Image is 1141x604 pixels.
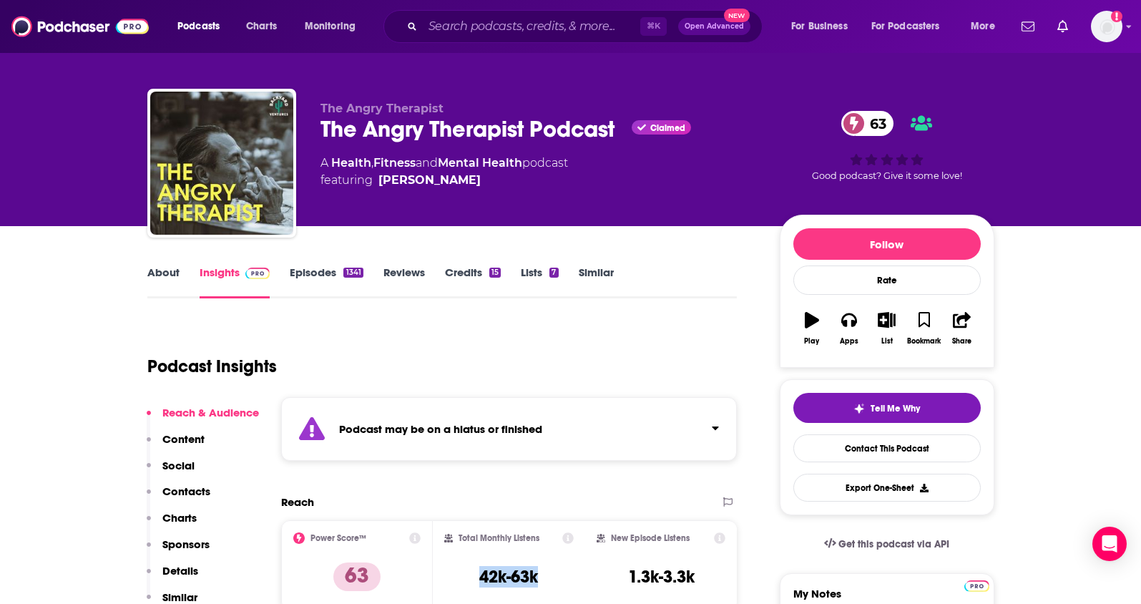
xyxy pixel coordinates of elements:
span: New [724,9,750,22]
button: open menu [961,15,1013,38]
button: tell me why sparkleTell Me Why [793,393,981,423]
div: 15 [489,268,501,278]
a: Episodes1341 [290,266,363,298]
span: The Angry Therapist [320,102,444,115]
button: Open AdvancedNew [678,18,750,35]
span: Podcasts [177,16,220,36]
a: Get this podcast via API [813,527,961,562]
input: Search podcasts, credits, & more... [423,15,640,38]
span: Charts [246,16,277,36]
svg: Add a profile image [1111,11,1122,22]
a: Health [331,156,371,170]
img: Podchaser - Follow, Share and Rate Podcasts [11,13,149,40]
span: 63 [856,111,893,136]
button: Share [943,303,980,354]
strong: Podcast may be on a hiatus or finished [339,422,542,436]
p: 63 [333,562,381,591]
h1: Podcast Insights [147,356,277,377]
h2: Total Monthly Listens [459,533,539,543]
div: Play [804,337,819,346]
div: 1341 [343,268,363,278]
h2: Reach [281,495,314,509]
a: Show notifications dropdown [1016,14,1040,39]
div: List [881,337,893,346]
p: Social [162,459,195,472]
button: Reach & Audience [147,406,259,432]
a: John Kim [378,172,481,189]
span: Logged in as kochristina [1091,11,1122,42]
button: open menu [167,15,238,38]
span: featuring [320,172,568,189]
a: Fitness [373,156,416,170]
a: Contact This Podcast [793,434,981,462]
span: , [371,156,373,170]
a: Credits15 [445,266,501,298]
a: Show notifications dropdown [1052,14,1074,39]
span: and [416,156,438,170]
a: Lists7 [521,266,558,298]
a: Pro website [964,578,989,592]
span: Open Advanced [685,23,744,30]
button: Details [147,564,198,590]
button: open menu [295,15,374,38]
div: Open Intercom Messenger [1092,527,1127,561]
section: Click to expand status details [281,397,738,461]
a: 63 [841,111,893,136]
img: User Profile [1091,11,1122,42]
div: 7 [549,268,558,278]
p: Reach & Audience [162,406,259,419]
div: Share [952,337,971,346]
p: Content [162,432,205,446]
button: List [868,303,905,354]
span: Monitoring [305,16,356,36]
button: Apps [831,303,868,354]
button: Content [147,432,205,459]
a: InsightsPodchaser Pro [200,266,270,298]
a: Reviews [383,266,425,298]
button: Follow [793,228,981,260]
div: Bookmark [907,337,941,346]
div: Rate [793,266,981,295]
button: open menu [781,15,866,38]
img: The Angry Therapist Podcast [150,92,293,235]
p: Details [162,564,198,578]
p: Sponsors [162,537,210,551]
div: 63Good podcast? Give it some love! [780,102,994,190]
button: Show profile menu [1091,11,1122,42]
a: About [147,266,180,298]
p: Similar [162,590,197,604]
span: Tell Me Why [871,403,920,414]
span: For Podcasters [871,16,940,36]
button: Charts [147,511,197,537]
span: ⌘ K [640,17,667,36]
span: For Business [791,16,848,36]
button: Play [793,303,831,354]
div: Search podcasts, credits, & more... [397,10,776,43]
span: Get this podcast via API [838,538,949,550]
h2: New Episode Listens [611,533,690,543]
a: Mental Health [438,156,522,170]
button: Bookmark [906,303,943,354]
button: open menu [862,15,961,38]
img: tell me why sparkle [853,403,865,414]
span: Claimed [650,125,685,132]
button: Sponsors [147,537,210,564]
a: Charts [237,15,285,38]
button: Export One-Sheet [793,474,981,502]
div: A podcast [320,155,568,189]
p: Contacts [162,484,210,498]
h3: 1.3k-3.3k [628,566,695,588]
button: Social [147,459,195,485]
p: Charts [162,511,197,525]
a: Similar [579,266,614,298]
div: Apps [840,337,858,346]
span: More [971,16,995,36]
h3: 42k-63k [479,566,538,588]
h2: Power Score™ [310,533,366,543]
button: Contacts [147,484,210,511]
span: Good podcast? Give it some love! [812,170,962,181]
img: Podchaser Pro [964,580,989,592]
img: Podchaser Pro [245,268,270,279]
